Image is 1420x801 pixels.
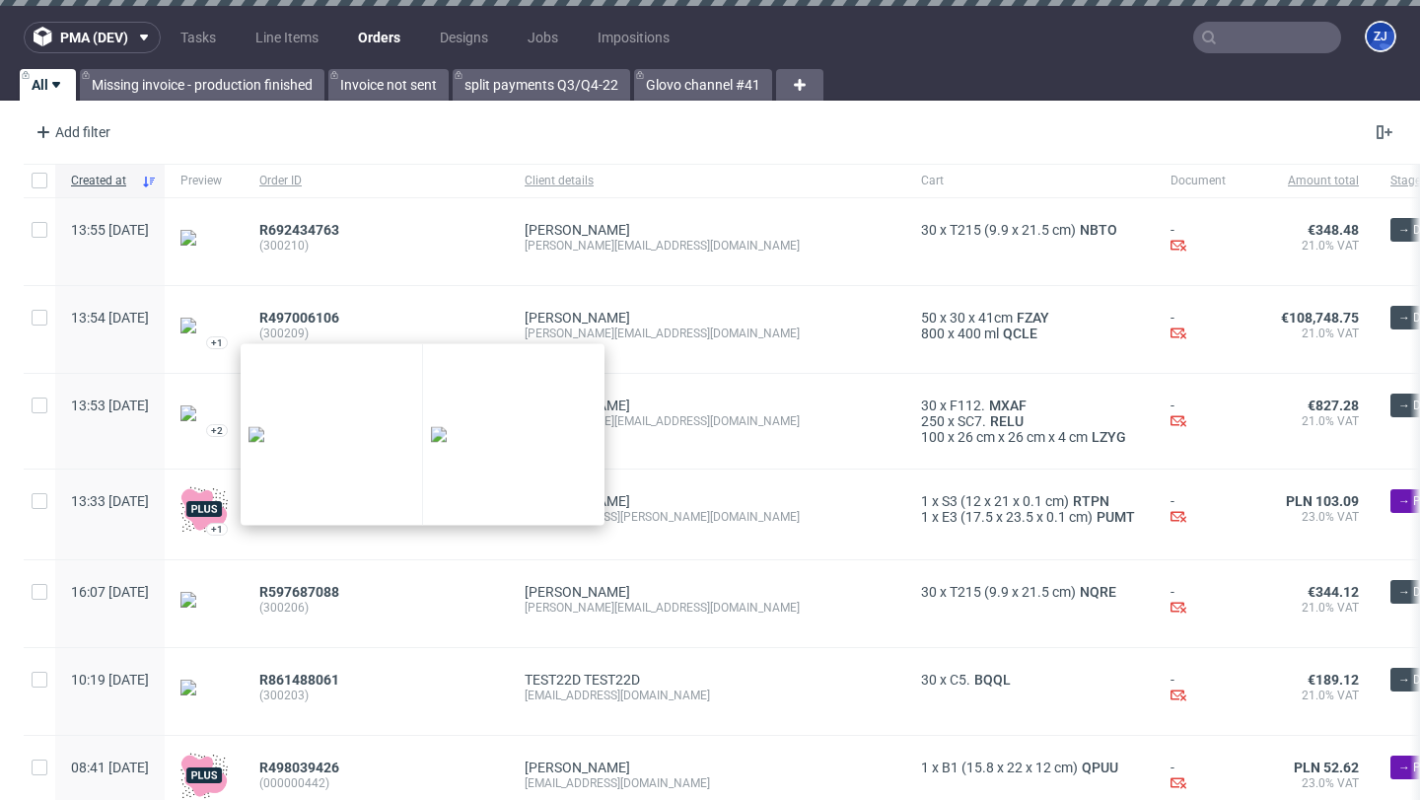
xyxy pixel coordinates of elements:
span: B1 (15.8 x 22 x 12 cm) [942,760,1078,775]
span: E3 (17.5 x 23.5 x 0.1 cm) [942,509,1093,525]
a: Line Items [244,22,330,53]
span: 30 [921,222,937,238]
a: QCLE [999,326,1041,341]
div: x [921,310,1139,326]
a: Impositions [586,22,681,53]
span: €108,748.75 [1281,310,1359,326]
div: +1 [211,337,223,348]
div: Add filter [28,116,114,148]
span: 13:54 [DATE] [71,310,149,326]
span: Client details [525,173,889,189]
span: 30 x 41cm [950,310,1013,326]
span: 13:55 [DATE] [71,222,149,238]
span: SC7. [958,413,986,429]
a: Invoice not sent [328,69,449,101]
div: - [1171,398,1249,432]
span: €348.48 [1308,222,1359,238]
div: [EMAIL_ADDRESS][DOMAIN_NAME] [525,688,889,703]
img: version_two_editor_design [180,680,228,695]
a: [PERSON_NAME] [525,584,630,600]
div: - [1171,760,1249,794]
span: Created at [71,173,133,189]
span: 30 [921,584,937,600]
div: [PERSON_NAME][EMAIL_ADDRESS][DOMAIN_NAME] [525,326,889,341]
a: FZAY [1013,310,1053,326]
span: 1 [921,493,929,509]
a: Jobs [516,22,570,53]
div: - [1171,493,1249,528]
span: 21.0% VAT [1281,238,1359,254]
div: - [1171,310,1249,344]
div: x [921,222,1139,238]
img: plus-icon.676465ae8f3a83198b3f.png [180,485,228,533]
a: RTPN [1069,493,1113,509]
a: NQRE [1076,584,1120,600]
img: plus-icon.676465ae8f3a83198b3f.png [180,752,228,799]
span: 1 [921,760,929,775]
div: x [921,326,1139,341]
span: 21.0% VAT [1281,600,1359,616]
a: MXAF [985,398,1030,413]
span: 30 [921,398,937,413]
a: PUMT [1093,509,1139,525]
span: 21.0% VAT [1281,326,1359,341]
span: pma (dev) [60,31,128,44]
a: Missing invoice - production finished [80,69,324,101]
a: QPUU [1078,760,1122,775]
span: R861488061 [259,672,339,688]
span: 23.0% VAT [1281,509,1359,525]
span: NBTO [1076,222,1121,238]
div: [PERSON_NAME][EMAIL_ADDRESS][DOMAIN_NAME] [525,238,889,254]
a: BQQL [970,672,1015,688]
span: €189.12 [1308,672,1359,688]
figcaption: ZJ [1367,23,1394,50]
span: 13:33 [DATE] [71,493,149,509]
div: x [921,429,1139,445]
a: [PERSON_NAME] [525,760,630,775]
a: Designs [428,22,500,53]
img: version_two_editor_design [180,405,228,421]
img: version_two_editor_design [431,427,597,443]
span: 400 ml [958,326,999,341]
div: x [921,584,1139,600]
span: R498039426 [259,760,339,775]
span: PLN 103.09 [1286,493,1359,509]
span: 1 [921,509,929,525]
span: T215 (9.9 x 21.5 cm) [950,222,1076,238]
span: 13:53 [DATE] [71,398,149,413]
a: R861488061 [259,672,343,688]
img: version_two_editor_design [248,427,414,443]
a: R597687088 [259,584,343,600]
a: Glovo channel #41 [634,69,772,101]
div: x [921,398,1139,413]
span: 10:19 [DATE] [71,672,149,688]
span: 26 cm x 26 cm x 4 cm [958,429,1088,445]
div: - [1171,222,1249,256]
div: [EMAIL_ADDRESS][PERSON_NAME][DOMAIN_NAME] [525,509,889,525]
a: R498039426 [259,760,343,775]
img: version_two_editor_design [180,592,228,608]
div: x [921,413,1139,429]
span: R497006106 [259,310,339,326]
span: Order ID [259,173,493,189]
div: x [921,672,1139,688]
div: +1 [211,524,223,535]
div: x [921,509,1139,525]
a: R497006106 [259,310,343,326]
span: €827.28 [1308,398,1359,413]
a: LZYG [1088,429,1130,445]
span: (300206) [259,600,493,616]
span: Document [1171,173,1249,189]
span: (300203) [259,688,493,703]
a: [PERSON_NAME] [525,310,630,326]
span: 21.0% VAT [1281,413,1359,429]
div: x [921,493,1139,509]
div: - [1171,672,1249,706]
span: 16:07 [DATE] [71,584,149,600]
